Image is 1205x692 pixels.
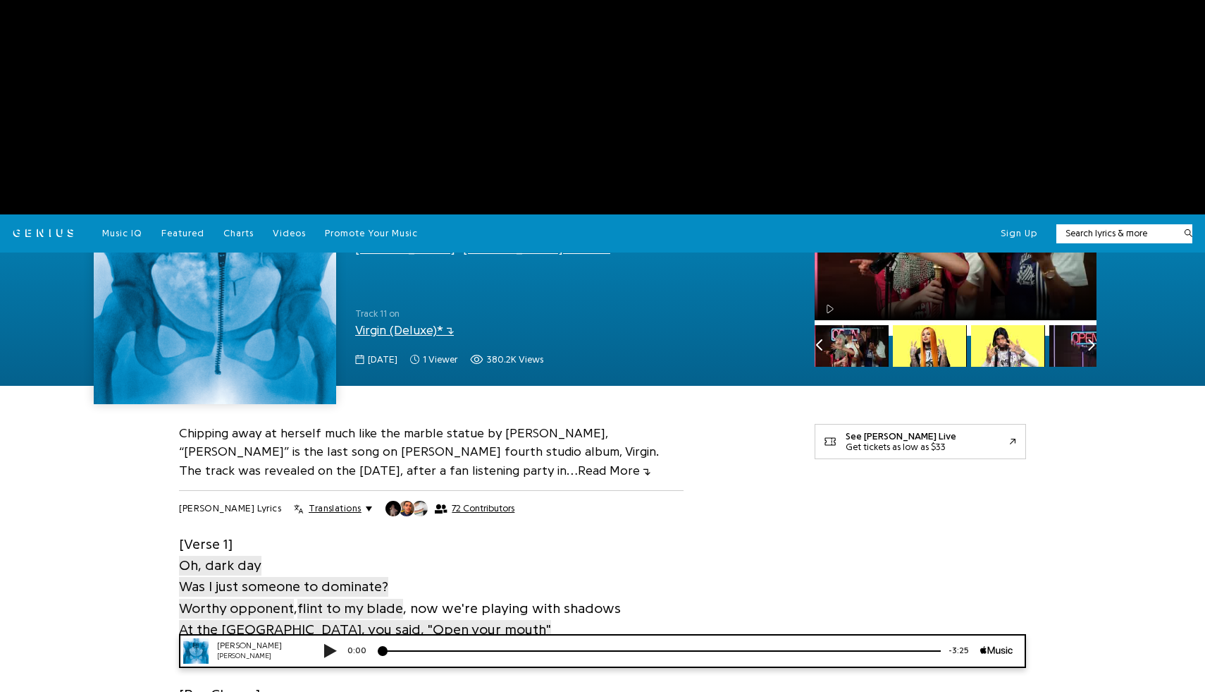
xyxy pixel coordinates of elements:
[16,4,41,30] img: 72x72bb.jpg
[470,353,543,367] span: 380,156 views
[161,229,204,238] span: Featured
[325,229,418,238] span: Promote Your Music
[179,619,551,662] a: At the [GEOGRAPHIC_DATA], you said, "Open your mouth"I did
[94,162,336,404] img: Cover art for David by Lorde
[452,503,514,514] span: 72 Contributors
[102,227,142,240] a: Music IQ
[385,500,514,517] button: 72 Contributors
[325,227,418,240] a: Promote Your Music
[355,324,454,336] a: Virgin (Deluxe)*
[773,11,812,23] div: -3:25
[223,229,254,238] span: Charts
[846,431,956,442] div: See [PERSON_NAME] Live
[179,427,659,478] a: Chipping away at herself much like the marble statue by [PERSON_NAME], “[PERSON_NAME]” is the las...
[179,502,281,515] h2: [PERSON_NAME] Lyrics
[355,307,796,321] span: Track 11 on
[223,227,254,240] a: Charts
[179,554,388,619] a: Oh, dark dayWas I just someone to dominate?Worthy opponent
[179,620,551,661] span: At the [GEOGRAPHIC_DATA], you said, "Open your mouth" I did
[49,17,134,28] div: [PERSON_NAME]
[297,599,403,619] span: flint to my blade
[261,19,944,195] iframe: Advertisement
[179,556,388,619] span: Oh, dark day Was I just someone to dominate? Worthy opponent
[161,227,204,240] a: Featured
[273,227,306,240] a: Videos
[297,597,403,619] a: flint to my blade
[309,502,361,515] span: Translations
[487,353,543,367] span: 380.2K views
[273,229,306,238] span: Videos
[1056,226,1175,241] input: Search lyrics & more
[423,353,457,367] span: 1 viewer
[410,353,457,367] span: 1 viewer
[368,353,397,367] span: [DATE]
[49,6,134,18] div: [PERSON_NAME]
[294,502,372,515] button: Translations
[815,424,1026,459] a: See [PERSON_NAME] LiveGet tickets as low as $33
[102,229,142,238] span: Music IQ
[846,442,956,452] div: Get tickets as low as $33
[578,464,650,477] span: Read More
[1001,227,1037,240] button: Sign Up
